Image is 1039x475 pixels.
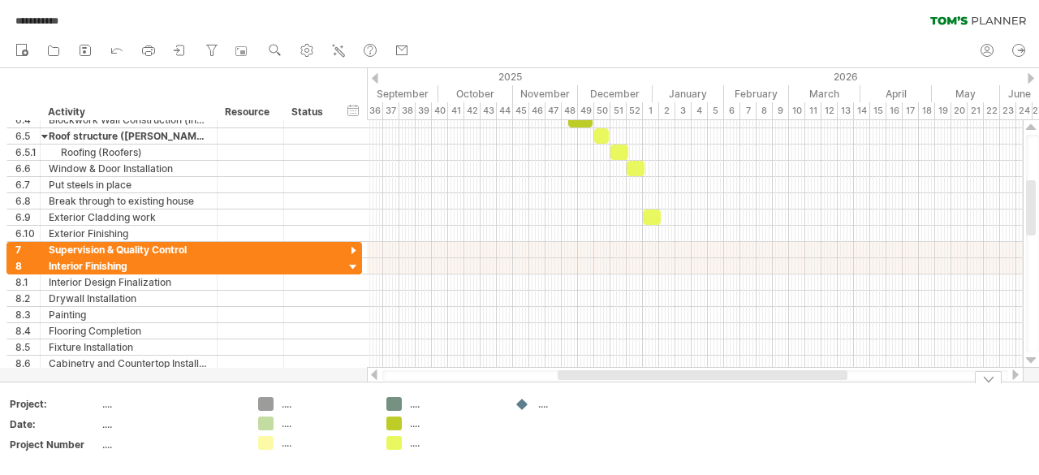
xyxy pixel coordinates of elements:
div: 8.5 [15,339,40,355]
div: 38 [399,102,416,119]
div: Fixture Installation [49,339,209,355]
div: 45 [513,102,529,119]
div: 50 [594,102,610,119]
div: 46 [529,102,545,119]
div: Interior Finishing [49,258,209,274]
div: Activity [48,104,208,120]
div: .... [282,397,370,411]
div: 8.6 [15,356,40,371]
div: 8 [757,102,773,119]
div: 47 [545,102,562,119]
div: 14 [854,102,870,119]
div: 6.5.1 [15,145,40,160]
div: 40 [432,102,448,119]
div: .... [282,417,370,430]
div: October 2025 [438,85,513,102]
div: Break through to existing house [49,193,209,209]
div: 11 [805,102,821,119]
div: 5 [708,102,724,119]
div: Put steels in place [49,177,209,192]
div: Drywall Installation [49,291,209,306]
div: 24 [1016,102,1033,119]
div: 8.1 [15,274,40,290]
div: 6.10 [15,226,40,241]
div: .... [282,436,370,450]
div: 17 [903,102,919,119]
div: 16 [886,102,903,119]
div: Interior Design Finalization [49,274,209,290]
div: 52 [627,102,643,119]
div: .... [102,417,239,431]
div: 39 [416,102,432,119]
div: April 2026 [860,85,932,102]
div: December 2025 [578,85,653,102]
div: 51 [610,102,627,119]
div: 13 [838,102,854,119]
div: May 2026 [932,85,1000,102]
div: 3 [675,102,692,119]
div: 37 [383,102,399,119]
div: 6.7 [15,177,40,192]
div: 21 [968,102,984,119]
div: 43 [481,102,497,119]
div: 2 [659,102,675,119]
div: 6 [724,102,740,119]
div: hide legend [975,371,1002,383]
div: 44 [497,102,513,119]
div: 19 [935,102,951,119]
div: Resource [225,104,274,120]
div: Supervision & Quality Control [49,242,209,257]
div: 20 [951,102,968,119]
div: 15 [870,102,886,119]
div: 10 [789,102,805,119]
div: .... [102,438,239,451]
div: March 2026 [789,85,860,102]
div: 6.9 [15,209,40,225]
div: Cabinetry and Countertop Installation [49,356,209,371]
div: 6.5 [15,128,40,144]
div: 41 [448,102,464,119]
div: 8.2 [15,291,40,306]
div: 48 [562,102,578,119]
div: Roof structure ([PERSON_NAME]) [49,128,209,144]
div: 9 [773,102,789,119]
div: January 2026 [653,85,724,102]
div: Exterior Finishing [49,226,209,241]
div: 6.6 [15,161,40,176]
div: 7 [740,102,757,119]
div: 1 [643,102,659,119]
div: .... [410,436,498,450]
div: Window & Door Installation [49,161,209,176]
div: 6.8 [15,193,40,209]
div: February 2026 [724,85,789,102]
div: 18 [919,102,935,119]
div: 49 [578,102,594,119]
div: 12 [821,102,838,119]
div: 8 [15,258,40,274]
div: November 2025 [513,85,578,102]
div: Roofing (Roofers) [49,145,209,160]
div: Status [291,104,327,120]
div: 8.4 [15,323,40,339]
div: Date: [10,417,99,431]
div: Painting [49,307,209,322]
div: .... [410,417,498,430]
div: .... [538,397,627,411]
div: 23 [1000,102,1016,119]
div: Project: [10,397,99,411]
div: 22 [984,102,1000,119]
div: 42 [464,102,481,119]
div: 7 [15,242,40,257]
div: .... [410,397,498,411]
div: 36 [367,102,383,119]
div: Project Number [10,438,99,451]
div: 8.3 [15,307,40,322]
div: Exterior Cladding work [49,209,209,225]
div: Flooring Completion [49,323,209,339]
div: September 2025 [367,85,438,102]
div: .... [102,397,239,411]
div: 4 [692,102,708,119]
